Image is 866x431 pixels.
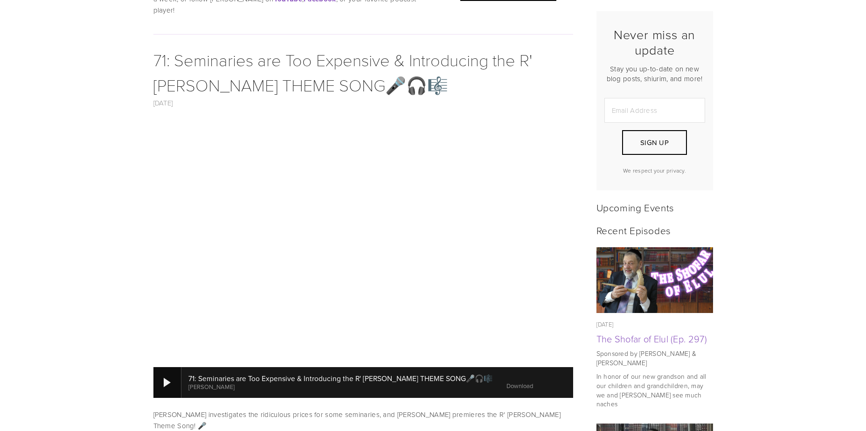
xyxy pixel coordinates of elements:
h2: Upcoming Events [596,202,713,213]
iframe: <br/> [153,120,573,356]
span: Sign Up [640,138,669,147]
img: The Shofar of Elul (Ep. 297) [596,247,713,313]
button: Sign Up [622,130,686,155]
p: Sponsored by [PERSON_NAME] & [PERSON_NAME] [596,349,713,367]
a: 71: Seminaries are Too Expensive & Introducing the R' [PERSON_NAME] THEME SONG🎤🎧🎼 [153,48,532,96]
a: Download [506,382,533,390]
p: We respect your privacy. [604,167,705,174]
h2: Never miss an update [604,27,705,57]
p: In honor of our new grandson and all our children and grandchildren, may we and [PERSON_NAME] see... [596,372,713,408]
p: Stay you up-to-date on new blog posts, shiurim, and more! [604,64,705,83]
time: [DATE] [596,320,614,328]
input: Email Address [604,98,705,123]
a: The Shofar of Elul (Ep. 297) [596,332,707,345]
h2: Recent Episodes [596,224,713,236]
a: [DATE] [153,98,173,108]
